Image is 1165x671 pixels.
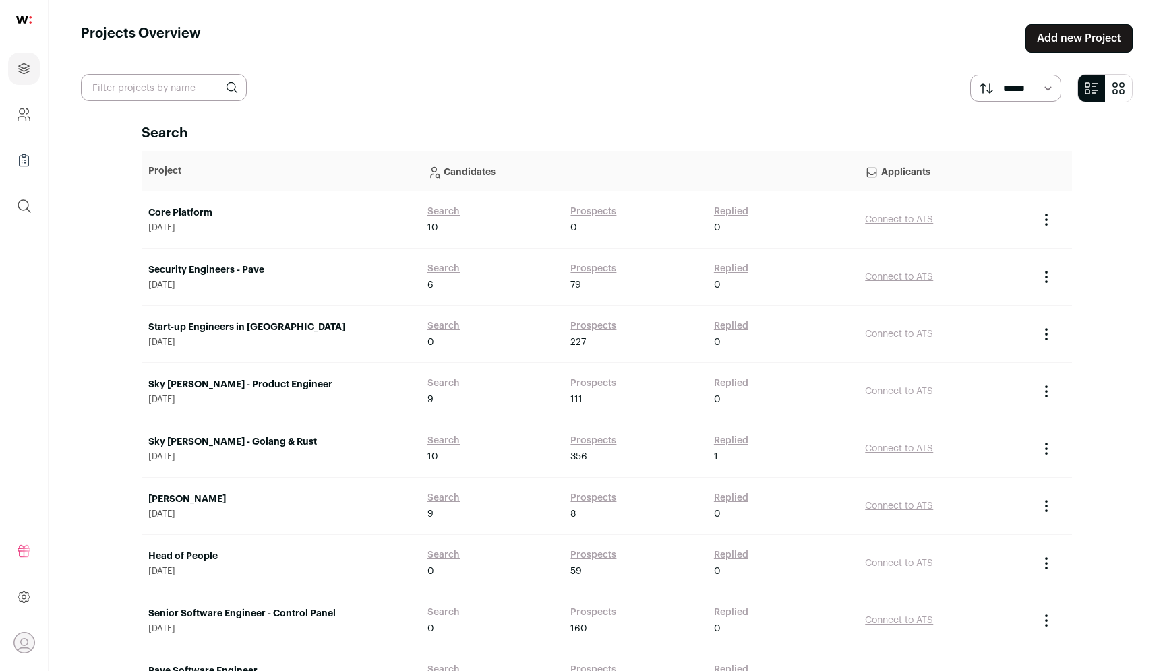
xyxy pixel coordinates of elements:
[714,262,748,276] a: Replied
[427,393,434,406] span: 9
[427,319,460,333] a: Search
[427,205,460,218] a: Search
[8,144,40,177] a: Company Lists
[148,451,414,462] span: [DATE]
[865,272,933,282] a: Connect to ATS
[427,491,460,505] a: Search
[570,278,581,292] span: 79
[714,450,718,464] span: 1
[714,507,721,521] span: 0
[142,124,1072,143] h2: Search
[148,492,414,506] a: [PERSON_NAME]
[427,622,434,635] span: 0
[427,450,438,464] span: 10
[570,565,582,578] span: 59
[570,205,616,218] a: Prospects
[148,509,414,519] span: [DATE]
[1025,24,1133,53] a: Add new Project
[427,335,434,349] span: 0
[148,550,414,563] a: Head of People
[148,206,414,220] a: Core Platform
[8,53,40,85] a: Projects
[8,98,40,131] a: Company and ATS Settings
[714,606,748,619] a: Replied
[81,24,201,53] h1: Projects Overview
[570,434,616,447] a: Prospects
[148,222,414,233] span: [DATE]
[714,335,721,349] span: 0
[714,434,748,447] a: Replied
[714,491,748,505] a: Replied
[865,444,933,453] a: Connect to ATS
[714,548,748,562] a: Replied
[1038,498,1054,514] button: Project Actions
[570,377,616,390] a: Prospects
[81,74,247,101] input: Filter projects by name
[865,616,933,625] a: Connect to ATS
[865,558,933,568] a: Connect to ATS
[1038,326,1054,342] button: Project Actions
[427,158,852,185] p: Candidates
[570,491,616,505] a: Prospects
[714,377,748,390] a: Replied
[148,321,414,334] a: Start-up Engineers in [GEOGRAPHIC_DATA]
[570,622,587,635] span: 160
[1038,441,1054,457] button: Project Actions
[714,319,748,333] a: Replied
[1038,555,1054,571] button: Project Actions
[148,607,414,620] a: Senior Software Engineer - Control Panel
[148,263,414,277] a: Security Engineers - Pave
[1038,383,1054,400] button: Project Actions
[13,632,35,653] button: Open dropdown
[427,565,434,578] span: 0
[148,566,414,577] span: [DATE]
[427,278,434,292] span: 6
[714,221,721,234] span: 0
[714,205,748,218] a: Replied
[714,622,721,635] span: 0
[148,280,414,290] span: [DATE]
[865,215,933,224] a: Connect to ATS
[427,434,460,447] a: Search
[148,164,414,178] p: Project
[427,377,460,390] a: Search
[570,221,577,234] span: 0
[570,450,587,464] span: 356
[427,548,460,562] a: Search
[570,507,576,521] span: 8
[427,221,438,234] span: 10
[427,606,460,619] a: Search
[570,319,616,333] a: Prospects
[427,507,434,521] span: 9
[570,393,582,406] span: 111
[1038,612,1054,629] button: Project Actions
[865,387,933,396] a: Connect to ATS
[148,394,414,405] span: [DATE]
[148,623,414,634] span: [DATE]
[427,262,460,276] a: Search
[714,393,721,406] span: 0
[865,501,933,511] a: Connect to ATS
[570,262,616,276] a: Prospects
[865,329,933,339] a: Connect to ATS
[1038,212,1054,228] button: Project Actions
[714,565,721,578] span: 0
[570,606,616,619] a: Prospects
[1038,269,1054,285] button: Project Actions
[714,278,721,292] span: 0
[865,158,1025,185] p: Applicants
[148,337,414,348] span: [DATE]
[148,378,414,391] a: Sky [PERSON_NAME] - Product Engineer
[570,335,586,349] span: 227
[16,16,32,24] img: wellfound-shorthand-0d5821cbd27db2630d0214b213865d53afaa358527fdda9d0ea32b1df1b89c2c.svg
[148,435,414,449] a: Sky [PERSON_NAME] - Golang & Rust
[570,548,616,562] a: Prospects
